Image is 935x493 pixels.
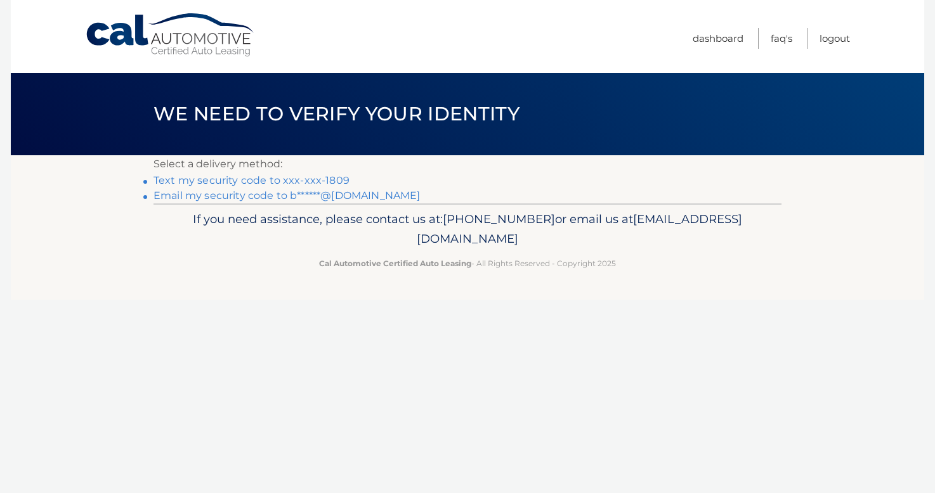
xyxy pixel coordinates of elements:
[85,13,256,58] a: Cal Automotive
[154,174,350,186] a: Text my security code to xxx-xxx-1809
[319,259,471,268] strong: Cal Automotive Certified Auto Leasing
[693,28,743,49] a: Dashboard
[443,212,555,226] span: [PHONE_NUMBER]
[162,209,773,250] p: If you need assistance, please contact us at: or email us at
[154,189,421,202] a: Email my security code to b******@[DOMAIN_NAME]
[154,102,520,125] span: We need to verify your identity
[820,28,850,49] a: Logout
[154,155,781,173] p: Select a delivery method:
[162,257,773,270] p: - All Rights Reserved - Copyright 2025
[771,28,792,49] a: FAQ's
